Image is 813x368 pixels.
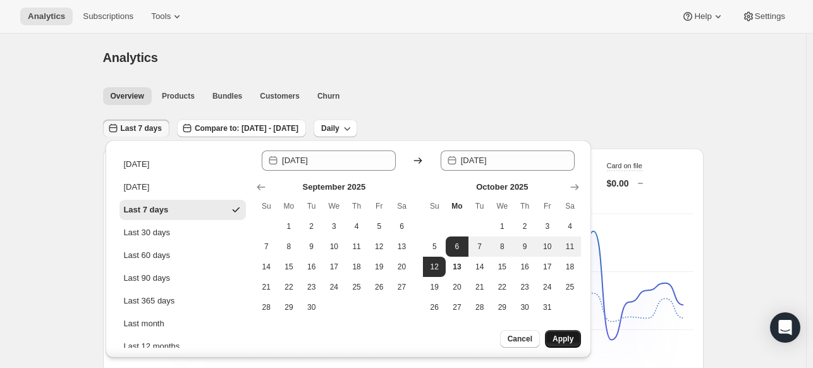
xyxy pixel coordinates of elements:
span: Tools [151,11,171,21]
th: Sunday [255,196,278,216]
button: Wednesday October 29 2025 [491,297,514,317]
button: Monday September 15 2025 [278,257,300,277]
span: 25 [350,282,363,292]
button: Saturday October 25 2025 [559,277,582,297]
span: Mo [283,201,295,211]
span: Th [518,201,531,211]
span: 5 [428,242,441,252]
span: 15 [496,262,509,272]
th: Saturday [559,196,582,216]
button: Tuesday October 28 2025 [468,297,491,317]
button: Wednesday September 10 2025 [323,236,346,257]
span: Help [694,11,711,21]
span: 15 [283,262,295,272]
button: Friday September 5 2025 [368,216,391,236]
th: Thursday [345,196,368,216]
button: Monday October 20 2025 [446,277,468,297]
th: Monday [278,196,300,216]
span: 26 [373,282,386,292]
button: Start of range Monday October 6 2025 [446,236,468,257]
button: Last 30 days [119,223,246,243]
button: Last 60 days [119,245,246,266]
span: We [496,201,509,211]
button: Tuesday September 2 2025 [300,216,323,236]
div: Last 12 months [123,340,180,353]
button: Show next month, November 2025 [566,178,584,196]
span: 11 [350,242,363,252]
button: Friday October 17 2025 [536,257,559,277]
span: 27 [451,302,463,312]
span: Apply [553,334,573,344]
button: Monday September 22 2025 [278,277,300,297]
span: Th [350,201,363,211]
span: Sa [564,201,577,211]
span: 20 [396,262,408,272]
span: 1 [283,221,295,231]
span: 23 [305,282,318,292]
span: 18 [564,262,577,272]
th: Friday [368,196,391,216]
div: Last 30 days [123,226,170,239]
button: Compare to: [DATE] - [DATE] [177,120,306,137]
button: Wednesday September 3 2025 [323,216,346,236]
button: Apply [545,330,581,348]
button: Saturday September 27 2025 [391,277,413,297]
button: Tools [144,8,191,25]
span: 11 [564,242,577,252]
span: 18 [350,262,363,272]
span: 12 [373,242,386,252]
span: 6 [451,242,463,252]
span: 7 [474,242,486,252]
button: Friday September 12 2025 [368,236,391,257]
button: Friday October 10 2025 [536,236,559,257]
span: 21 [474,282,486,292]
span: 27 [396,282,408,292]
button: Tuesday September 16 2025 [300,257,323,277]
button: End of range Sunday October 12 2025 [423,257,446,277]
span: Customers [260,91,300,101]
span: 30 [305,302,318,312]
th: Friday [536,196,559,216]
span: 4 [564,221,577,231]
button: Last 7 days [119,200,246,220]
span: 2 [518,221,531,231]
button: Thursday October 23 2025 [513,277,536,297]
div: [DATE] [123,181,149,193]
th: Tuesday [468,196,491,216]
button: Friday September 26 2025 [368,277,391,297]
button: Monday September 1 2025 [278,216,300,236]
span: 10 [328,242,341,252]
button: Tuesday October 14 2025 [468,257,491,277]
span: 30 [518,302,531,312]
th: Wednesday [491,196,514,216]
span: Overview [111,91,144,101]
div: Last 365 days [123,295,174,307]
button: Last 90 days [119,268,246,288]
span: Card on file [607,162,642,169]
button: Cancel [500,330,540,348]
button: Analytics [20,8,73,25]
th: Sunday [423,196,446,216]
span: 31 [541,302,554,312]
span: 7 [260,242,272,252]
span: Fr [373,201,386,211]
span: Churn [317,91,339,101]
span: 4 [350,221,363,231]
th: Tuesday [300,196,323,216]
span: 26 [428,302,441,312]
span: 8 [496,242,509,252]
span: Products [162,91,195,101]
span: 17 [328,262,341,272]
button: Wednesday September 24 2025 [323,277,346,297]
span: 13 [396,242,408,252]
span: 13 [451,262,463,272]
div: Last 60 days [123,249,170,262]
span: 14 [474,262,486,272]
button: Tuesday September 9 2025 [300,236,323,257]
span: Sa [396,201,408,211]
span: Compare to: [DATE] - [DATE] [195,123,298,133]
span: 17 [541,262,554,272]
p: $0.00 [607,177,629,190]
button: Monday October 27 2025 [446,297,468,317]
button: Thursday October 9 2025 [513,236,536,257]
